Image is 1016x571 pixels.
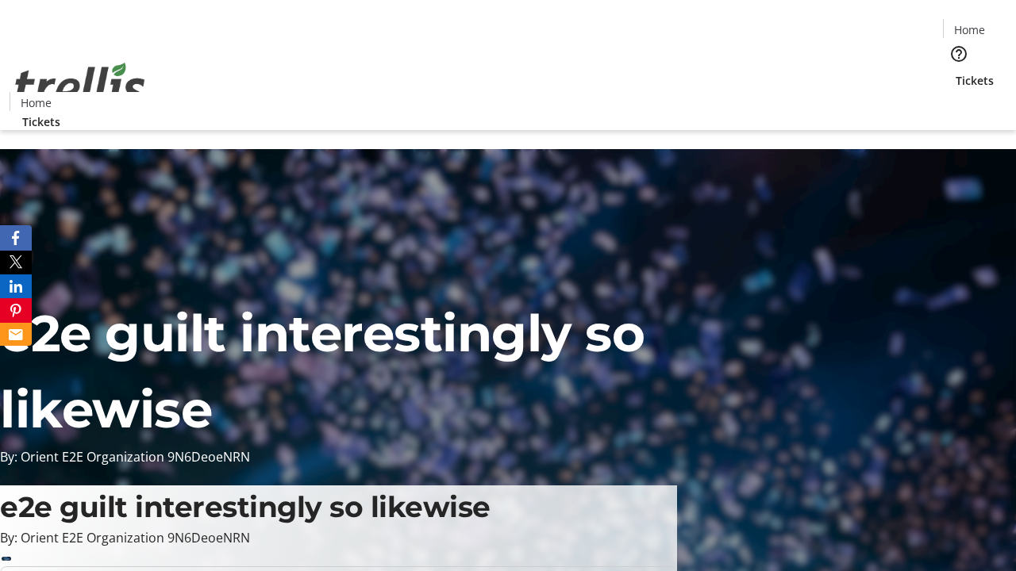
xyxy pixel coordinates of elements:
a: Tickets [10,113,73,130]
a: Home [10,94,61,111]
button: Help [943,38,975,70]
span: Tickets [956,72,994,89]
button: Cart [943,89,975,121]
span: Tickets [22,113,60,130]
a: Home [944,21,995,38]
img: Orient E2E Organization 9N6DeoeNRN's Logo [10,45,151,125]
span: Home [954,21,985,38]
a: Tickets [943,72,1006,89]
span: Home [21,94,52,111]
